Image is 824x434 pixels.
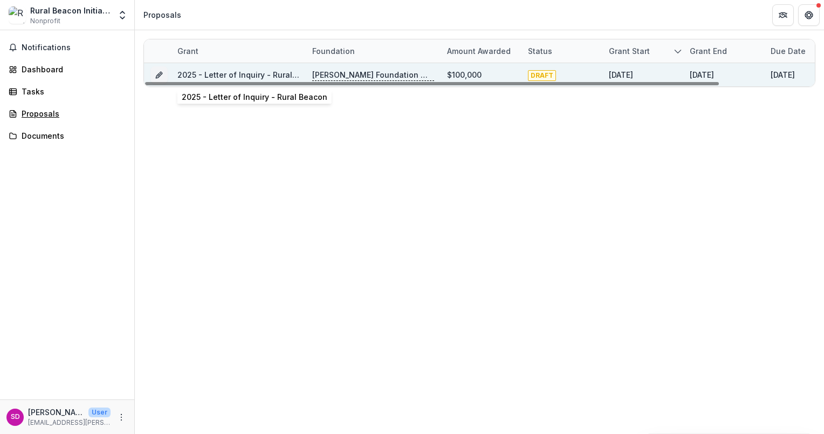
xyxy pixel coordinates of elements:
[441,39,521,63] div: Amount awarded
[22,64,121,75] div: Dashboard
[4,127,130,145] a: Documents
[521,39,602,63] div: Status
[22,108,121,119] div: Proposals
[306,45,361,57] div: Foundation
[312,69,434,81] p: [PERSON_NAME] Foundation Workflow Sandbox
[771,69,795,80] div: [DATE]
[4,83,130,100] a: Tasks
[674,47,682,56] svg: sorted descending
[306,39,441,63] div: Foundation
[115,4,130,26] button: Open entity switcher
[602,39,683,63] div: Grant start
[4,105,130,123] a: Proposals
[30,5,111,16] div: Rural Beacon Initiative
[798,4,820,26] button: Get Help
[28,406,84,418] p: [PERSON_NAME]
[115,411,128,424] button: More
[690,69,714,80] div: [DATE]
[683,39,764,63] div: Grant end
[22,86,121,97] div: Tasks
[171,45,205,57] div: Grant
[171,39,306,63] div: Grant
[772,4,794,26] button: Partners
[764,45,812,57] div: Due Date
[9,6,26,24] img: Rural Beacon Initiative
[143,9,181,21] div: Proposals
[521,45,559,57] div: Status
[28,418,111,428] p: [EMAIL_ADDRESS][PERSON_NAME][DOMAIN_NAME]
[528,70,556,81] span: DRAFT
[609,69,633,80] div: [DATE]
[88,408,111,417] p: User
[4,39,130,56] button: Notifications
[11,413,20,421] div: Stu Dalheim
[447,69,482,80] div: $100,000
[139,7,186,23] nav: breadcrumb
[22,43,126,52] span: Notifications
[22,130,121,141] div: Documents
[30,16,60,26] span: Nonprofit
[150,66,168,84] button: Grant 72bb50c7-127a-4029-b18b-1b2dcf0f09f0
[4,60,130,78] a: Dashboard
[177,70,323,79] a: 2025 - Letter of Inquiry - Rural Beacon
[441,45,517,57] div: Amount awarded
[602,45,656,57] div: Grant start
[683,45,733,57] div: Grant end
